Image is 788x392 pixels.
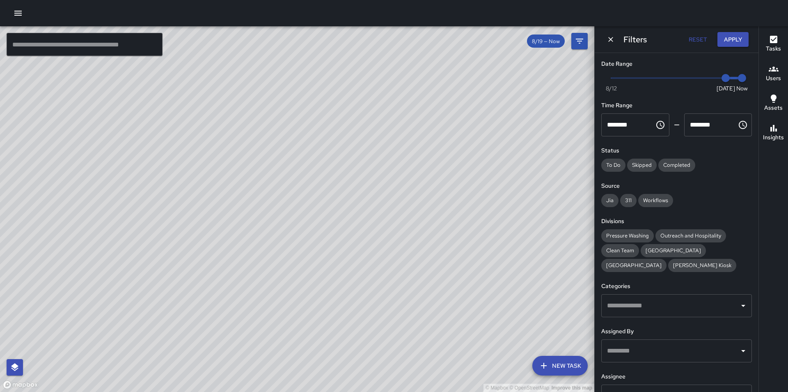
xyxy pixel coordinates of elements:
button: Choose time, selected time is 12:00 AM [652,117,669,133]
div: [GEOGRAPHIC_DATA] [601,259,667,272]
span: Clean Team [601,247,639,254]
span: [PERSON_NAME] Kiosk [668,262,736,269]
div: Skipped [627,159,657,172]
div: [PERSON_NAME] Kiosk [668,259,736,272]
span: [DATE] [717,84,735,92]
div: To Do [601,159,625,172]
div: Clean Team [601,244,639,257]
h6: Users [766,74,781,83]
button: Insights [759,118,788,148]
span: Outreach and Hospitality [655,232,726,239]
h6: Status [601,146,752,155]
button: Dismiss [605,33,617,46]
span: 311 [620,197,637,204]
span: Pressure Washing [601,232,654,239]
span: [GEOGRAPHIC_DATA] [601,262,667,269]
span: 8/12 [606,84,617,92]
div: [GEOGRAPHIC_DATA] [641,244,706,257]
span: To Do [601,161,625,168]
span: Now [736,84,748,92]
span: Workflows [638,197,673,204]
span: Jia [601,197,618,204]
button: Reset [685,32,711,47]
button: Choose time, selected time is 11:59 PM [735,117,751,133]
h6: Divisions [601,217,752,226]
button: Open [738,345,749,357]
button: Assets [759,89,788,118]
button: Users [759,59,788,89]
h6: Assignee [601,372,752,381]
h6: Tasks [766,44,781,53]
div: Pressure Washing [601,229,654,242]
span: 8/19 — Now [527,38,565,45]
div: Completed [658,159,695,172]
h6: Categories [601,282,752,291]
h6: Time Range [601,101,752,110]
button: New Task [532,356,588,376]
h6: Assigned By [601,327,752,336]
div: 311 [620,194,637,207]
button: Filters [571,33,588,49]
div: Workflows [638,194,673,207]
button: Apply [717,32,749,47]
h6: Assets [764,104,783,113]
span: Skipped [627,161,657,168]
span: [GEOGRAPHIC_DATA] [641,247,706,254]
div: Outreach and Hospitality [655,229,726,242]
div: Jia [601,194,618,207]
h6: Insights [763,133,784,142]
button: Tasks [759,30,788,59]
h6: Filters [623,33,647,46]
button: Open [738,300,749,311]
span: Completed [658,161,695,168]
h6: Date Range [601,60,752,69]
h6: Source [601,182,752,191]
